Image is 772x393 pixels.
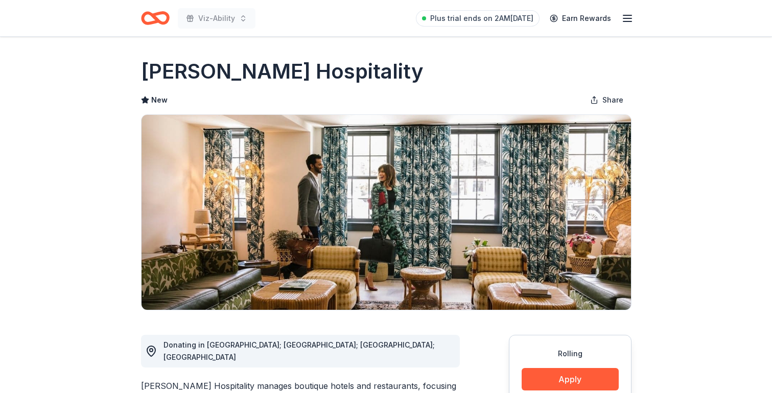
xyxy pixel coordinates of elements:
[163,340,435,361] span: Donating in [GEOGRAPHIC_DATA]; [GEOGRAPHIC_DATA]; [GEOGRAPHIC_DATA]; [GEOGRAPHIC_DATA]
[602,94,623,106] span: Share
[430,12,533,24] span: Plus trial ends on 2AM[DATE]
[582,90,631,110] button: Share
[416,10,540,27] a: Plus trial ends on 2AM[DATE]
[198,12,235,24] span: Viz-Ability
[142,115,631,310] img: Image for Oliver Hospitality
[178,8,255,29] button: Viz-Ability
[522,368,619,390] button: Apply
[141,6,170,30] a: Home
[141,57,424,86] h1: [PERSON_NAME] Hospitality
[522,348,619,360] div: Rolling
[151,94,168,106] span: New
[544,9,617,28] a: Earn Rewards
